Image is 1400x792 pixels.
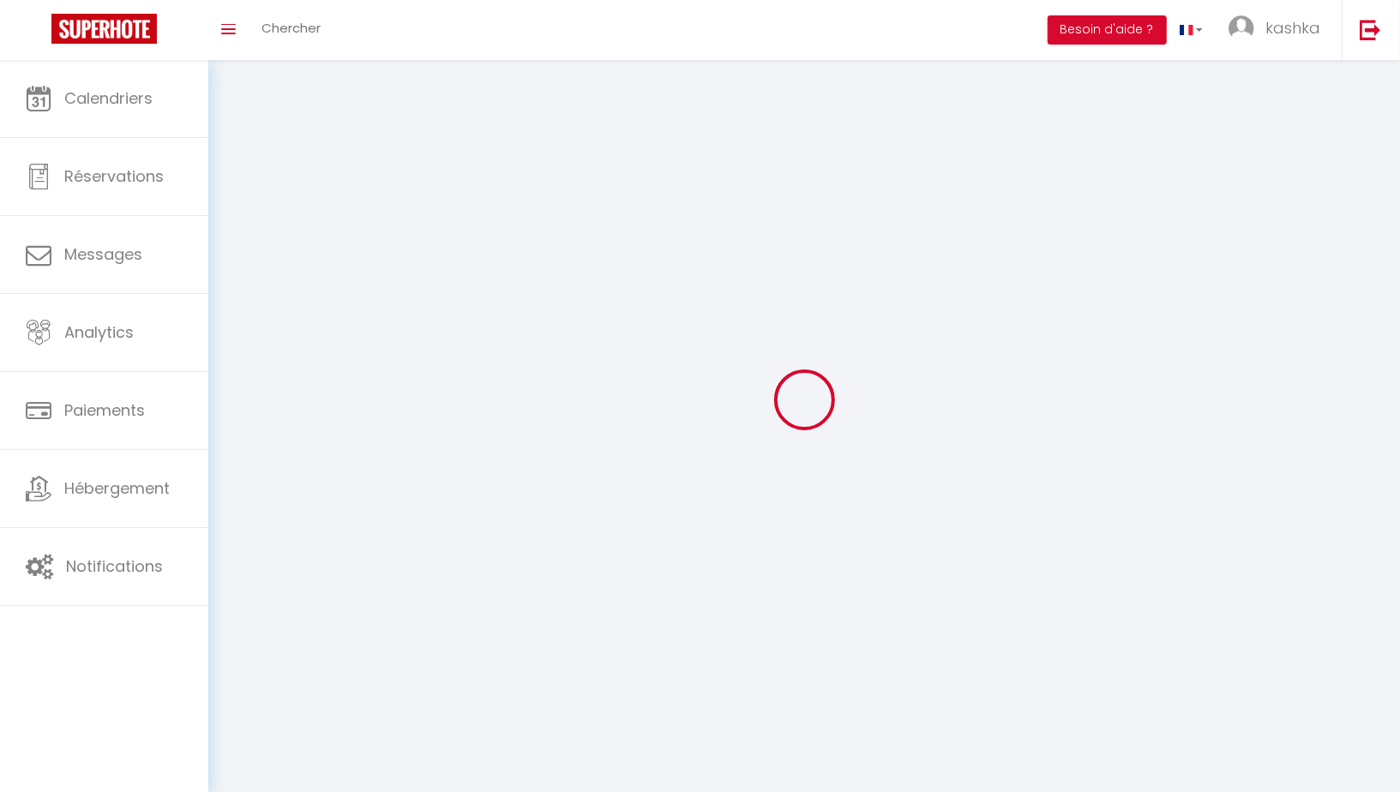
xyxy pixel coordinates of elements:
[64,321,134,343] span: Analytics
[64,243,142,265] span: Messages
[64,399,145,421] span: Paiements
[14,7,65,58] button: Ouvrir le widget de chat LiveChat
[1048,15,1167,45] button: Besoin d'aide ?
[1265,17,1320,39] span: kashka
[64,87,153,109] span: Calendriers
[64,165,164,187] span: Réservations
[51,14,157,44] img: Super Booking
[66,555,163,577] span: Notifications
[1229,15,1254,41] img: ...
[1360,19,1381,40] img: logout
[64,477,170,499] span: Hébergement
[261,19,321,37] span: Chercher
